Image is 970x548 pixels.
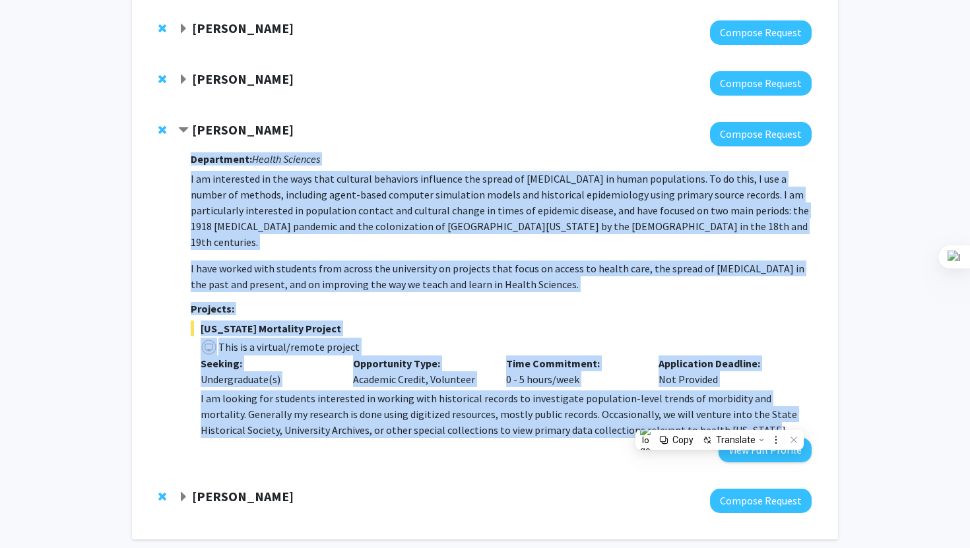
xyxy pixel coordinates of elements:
[178,75,189,85] span: Expand Monique Luisi Bookmark
[649,355,802,387] div: Not Provided
[158,125,166,135] span: Remove Carolyn Orbann from bookmarks
[192,121,294,138] strong: [PERSON_NAME]
[201,390,812,438] p: I am looking for students interested in working with historical records to investigate population...
[191,302,234,315] strong: Projects:
[178,125,189,136] span: Contract Carolyn Orbann Bookmark
[191,260,812,292] p: I have worked with students from across the university on projects that focus on access to health...
[217,340,360,353] span: This is a virtual/remote project
[158,491,166,502] span: Remove Idethia Shevon Harvey from bookmarks
[710,71,812,96] button: Compose Request to Monique Luisi
[710,20,812,45] button: Compose Request to Rebecca Meisenbach
[252,152,320,166] i: Health Sciences
[191,152,252,166] strong: Department:
[710,489,812,513] button: Compose Request to Idethia Shevon Harvey
[710,122,812,146] button: Compose Request to Carolyn Orbann
[158,74,166,84] span: Remove Monique Luisi from bookmarks
[201,371,334,387] div: Undergraduate(s)
[343,355,496,387] div: Academic Credit, Volunteer
[201,355,334,371] p: Seeking:
[496,355,649,387] div: 0 - 5 hours/week
[191,320,812,336] span: [US_STATE] Mortality Project
[506,355,639,371] p: Time Commitment:
[719,438,812,462] button: View Full Profile
[353,355,486,371] p: Opportunity Type:
[659,355,792,371] p: Application Deadline:
[178,492,189,502] span: Expand Idethia Shevon Harvey Bookmark
[191,171,812,250] p: I am interested in the ways that cultural behaviors influence the spread of [MEDICAL_DATA] in hum...
[192,488,294,504] strong: [PERSON_NAME]
[10,489,56,538] iframe: Chat
[192,71,294,87] strong: [PERSON_NAME]
[192,20,294,36] strong: [PERSON_NAME]
[158,23,166,34] span: Remove Rebecca Meisenbach from bookmarks
[178,24,189,34] span: Expand Rebecca Meisenbach Bookmark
